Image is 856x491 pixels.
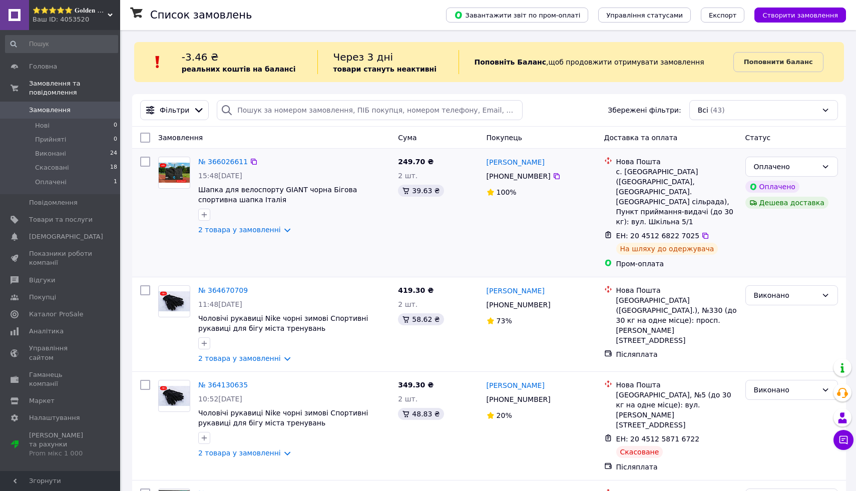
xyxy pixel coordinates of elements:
[110,163,117,172] span: 18
[616,462,737,472] div: Післяплата
[198,186,357,204] a: Шапка для велоспорту GIANT чорна Бігова спортивна шапка Італія
[398,172,417,180] span: 2 шт.
[616,259,737,269] div: Пром-оплата
[745,181,799,193] div: Оплачено
[616,167,737,227] div: с. [GEOGRAPHIC_DATA] ([GEOGRAPHIC_DATA], [GEOGRAPHIC_DATA]. [GEOGRAPHIC_DATA] сільрада), Пункт пр...
[198,226,281,234] a: 2 товара у замовленні
[398,408,444,420] div: 48.83 ₴
[485,169,553,183] div: [PHONE_NUMBER]
[754,8,846,23] button: Створити замовлення
[158,285,190,317] a: Фото товару
[398,286,434,294] span: 419.30 ₴
[150,55,165,70] img: :exclamation:
[29,198,78,207] span: Повідомлення
[35,178,67,187] span: Оплачені
[29,370,93,388] span: Гаманець компанії
[29,327,64,336] span: Аналітика
[833,430,853,450] button: Чат з покупцем
[198,158,248,166] a: № 366026611
[159,163,190,182] img: Фото товару
[398,313,444,325] div: 58.62 ₴
[114,135,117,144] span: 0
[474,58,546,66] b: Поповніть Баланс
[698,105,708,115] span: Всі
[754,290,817,301] div: Виконано
[35,163,69,172] span: Скасовані
[29,79,120,97] span: Замовлення та повідомлення
[446,8,588,23] button: Завантажити звіт по пром-оплаті
[616,232,700,240] span: ЕН: 20 4512 6822 7025
[744,58,813,66] b: Поповнити баланс
[754,161,817,172] div: Оплачено
[616,380,737,390] div: Нова Пошта
[182,51,219,63] span: -3.46 ₴
[217,100,523,120] input: Пошук за номером замовлення, ПІБ покупця, номером телефону, Email, номером накладної
[29,62,57,71] span: Головна
[487,286,545,296] a: [PERSON_NAME]
[616,285,737,295] div: Нова Пошта
[29,232,103,241] span: [DEMOGRAPHIC_DATA]
[29,215,93,224] span: Товари та послуги
[198,300,242,308] span: 11:48[DATE]
[29,344,93,362] span: Управління сайтом
[333,51,393,63] span: Через 3 дні
[398,134,416,142] span: Cума
[33,15,120,24] div: Ваш ID: 4053520
[159,291,190,311] img: Фото товару
[29,106,71,115] span: Замовлення
[487,380,545,390] a: [PERSON_NAME]
[198,354,281,362] a: 2 товара у замовленні
[114,178,117,187] span: 1
[710,106,725,114] span: (43)
[398,185,444,197] div: 39.63 ₴
[733,52,823,72] a: Поповнити баланс
[485,392,553,406] div: [PHONE_NUMBER]
[606,12,683,19] span: Управління статусами
[497,411,512,419] span: 20%
[487,157,545,167] a: [PERSON_NAME]
[198,409,368,427] a: Чоловічі рукавиці Nike чорні зимові Спортивні рукавиці для бігу міста тренувань
[198,314,368,332] a: Чоловічі рукавиці Nike чорні зимові Спортивні рукавиці для бігу міста тренувань
[35,149,66,158] span: Виконані
[398,158,434,166] span: 249.70 ₴
[497,188,517,196] span: 100%
[616,243,718,255] div: На шляху до одержувача
[29,249,93,267] span: Показники роботи компанії
[198,381,248,389] a: № 364130635
[604,134,678,142] span: Доставка та оплата
[701,8,745,23] button: Експорт
[454,11,580,20] span: Завантажити звіт по пром-оплаті
[110,149,117,158] span: 24
[762,12,838,19] span: Створити замовлення
[616,157,737,167] div: Нова Пошта
[160,105,189,115] span: Фільтри
[29,293,56,302] span: Покупці
[198,286,248,294] a: № 364670709
[398,381,434,389] span: 349.30 ₴
[744,11,846,19] a: Створити замовлення
[29,431,93,458] span: [PERSON_NAME] та рахунки
[33,6,108,15] span: ⭐️⭐️⭐️⭐️⭐️ 𝐆𝐨𝐥𝐝𝐞𝐧 𝐌𝐚𝐫𝐤𝐞𝐭
[616,295,737,345] div: [GEOGRAPHIC_DATA] ([GEOGRAPHIC_DATA].), №330 (до 30 кг на одне місце): просп. [PERSON_NAME][STREE...
[487,134,522,142] span: Покупець
[485,298,553,312] div: [PHONE_NUMBER]
[616,435,700,443] span: ЕН: 20 4512 5871 6722
[398,395,417,403] span: 2 шт.
[29,276,55,285] span: Відгуки
[198,395,242,403] span: 10:52[DATE]
[29,396,55,405] span: Маркет
[616,390,737,430] div: [GEOGRAPHIC_DATA], №5 (до 30 кг на одне місце): вул. [PERSON_NAME][STREET_ADDRESS]
[616,446,663,458] div: Скасоване
[745,197,828,209] div: Дешева доставка
[29,413,80,422] span: Налаштування
[35,121,50,130] span: Нові
[35,135,66,144] span: Прийняті
[150,9,252,21] h1: Список замовлень
[29,449,93,458] div: Prom мікс 1 000
[114,121,117,130] span: 0
[5,35,118,53] input: Пошук
[459,50,733,74] div: , щоб продовжити отримувати замовлення
[709,12,737,19] span: Експорт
